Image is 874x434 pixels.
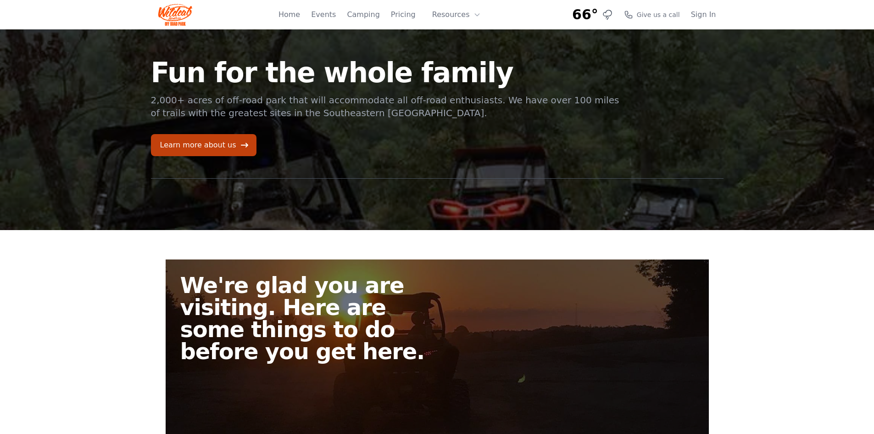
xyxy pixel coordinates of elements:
a: Events [311,9,336,20]
span: Give us a call [637,10,680,19]
a: Give us a call [624,10,680,19]
a: Home [278,9,300,20]
a: Camping [347,9,379,20]
p: 2,000+ acres of off-road park that will accommodate all off-road enthusiasts. We have over 100 mi... [151,94,621,119]
a: Learn more about us [151,134,256,156]
a: Pricing [391,9,416,20]
h1: Fun for the whole family [151,59,621,86]
span: 66° [572,6,598,23]
a: Sign In [691,9,716,20]
button: Resources [427,6,486,24]
h2: We're glad you are visiting. Here are some things to do before you get here. [180,274,445,362]
img: Wildcat Logo [158,4,193,26]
